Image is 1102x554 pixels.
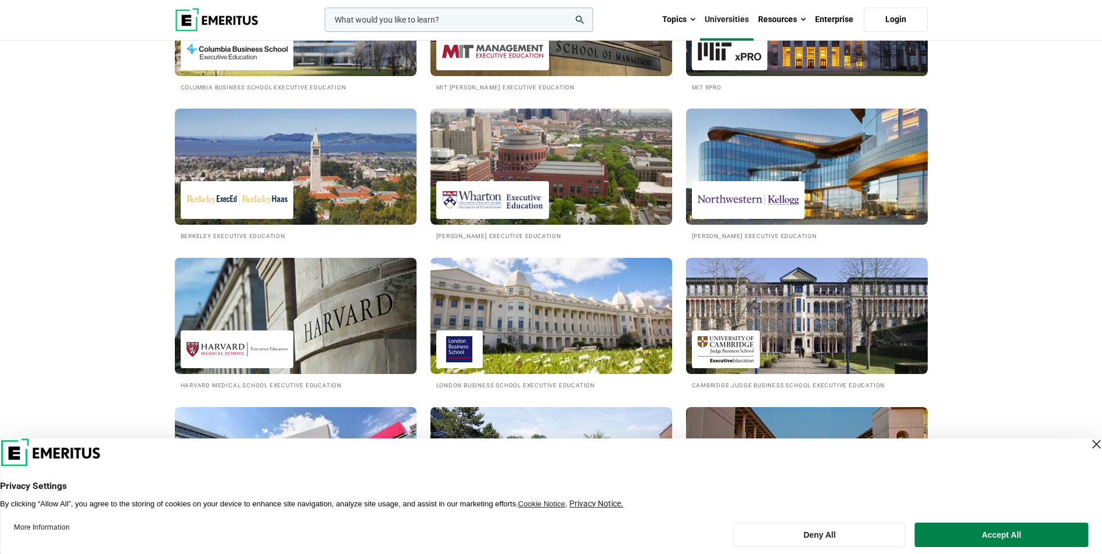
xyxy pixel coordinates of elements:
img: Columbia Business School Executive Education [186,38,288,64]
img: Universities We Work With [175,407,417,523]
img: MIT Sloan Executive Education [442,38,543,64]
h2: London Business School Executive Education [436,380,666,390]
a: Universities We Work With Wharton Executive Education [PERSON_NAME] Executive Education [430,109,672,240]
a: Universities We Work With INSEAD Executive Education INSEAD Executive Education [430,407,672,539]
img: Universities We Work With [175,109,417,225]
a: Universities We Work With Harvard Medical School Executive Education Harvard Medical School Execu... [175,258,417,390]
h2: [PERSON_NAME] Executive Education [692,231,922,240]
h2: MIT [PERSON_NAME] Executive Education [436,82,666,92]
h2: Columbia Business School Executive Education [181,82,411,92]
a: Universities We Work With Imperial Executive Education Imperial Executive Education [175,407,417,539]
a: Universities We Work With Kellogg Executive Education [PERSON_NAME] Executive Education [686,109,928,240]
img: Universities We Work With [430,109,672,225]
img: MIT xPRO [698,38,762,64]
h2: Cambridge Judge Business School Executive Education [692,380,922,390]
img: Universities We Work With [686,109,928,225]
img: Universities We Work With [430,258,672,374]
img: Universities We Work With [163,252,429,380]
h2: Harvard Medical School Executive Education [181,380,411,390]
h2: Berkeley Executive Education [181,231,411,240]
img: Universities We Work With [430,407,672,523]
img: Kellogg Executive Education [698,187,799,213]
a: Universities We Work With Emory Executive Education Emory Executive Education [686,407,928,539]
img: Universities We Work With [686,258,928,374]
a: Universities We Work With Cambridge Judge Business School Executive Education Cambridge Judge Bus... [686,258,928,390]
img: Berkeley Executive Education [186,187,288,213]
a: Login [864,8,928,32]
h2: [PERSON_NAME] Executive Education [436,231,666,240]
img: Cambridge Judge Business School Executive Education [698,336,754,362]
img: Universities We Work With [686,407,928,523]
img: Wharton Executive Education [442,187,543,213]
h2: MIT xPRO [692,82,922,92]
a: Universities We Work With London Business School Executive Education London Business School Execu... [430,258,672,390]
a: Universities We Work With Berkeley Executive Education Berkeley Executive Education [175,109,417,240]
img: Harvard Medical School Executive Education [186,336,288,362]
img: London Business School Executive Education [442,336,477,362]
input: woocommerce-product-search-field-0 [325,8,593,32]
